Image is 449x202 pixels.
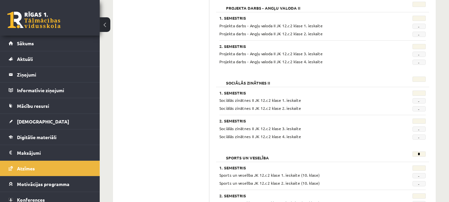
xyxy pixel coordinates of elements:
[17,56,33,62] span: Aktuāli
[17,165,35,171] span: Atzīmes
[219,44,390,49] h3: 2. Semestris
[219,31,323,36] span: Projekta darbs - Angļu valoda II JK 12.c2 klase 2. ieskaite
[219,51,323,56] span: Projekta darbs - Angļu valoda II JK 12.c2 klase 3. ieskaite
[219,151,276,158] h2: Sports un veselība
[219,134,301,139] span: Sociālās zinātnes II JK 12.c2 klase 4. ieskaite
[412,98,426,103] span: -
[219,126,301,131] span: Sociālās zinātnes II JK 12.c2 klase 3. ieskaite
[9,129,91,145] a: Digitālie materiāli
[9,83,91,98] a: Informatīvie ziņojumi
[412,24,426,29] span: -
[219,98,301,103] span: Sociālās zinātnes II JK 12.c2 klase 1. ieskaite
[17,145,91,160] legend: Maksājumi
[9,51,91,67] a: Aktuāli
[219,2,307,8] h2: Projekta darbs - Angļu valoda II
[412,106,426,111] span: -
[412,173,426,178] span: -
[412,134,426,140] span: -
[9,176,91,192] a: Motivācijas programma
[219,91,390,95] h3: 1. Semestris
[219,180,320,186] span: Sports un veselība JK 12.c2 klase 2. ieskaite (10. klase)
[412,32,426,37] span: -
[219,16,390,20] h3: 1. Semestris
[219,172,320,178] span: Sports un veselība JK 12.c2 klase 1. ieskaite (10. klase)
[219,118,390,123] h3: 2. Semestris
[9,36,91,51] a: Sākums
[219,23,323,28] span: Projekta darbs - Angļu valoda II JK 12.c2 klase 1. ieskaite
[9,161,91,176] a: Atzīmes
[17,67,91,82] legend: Ziņojumi
[17,103,49,109] span: Mācību resursi
[412,126,426,132] span: -
[9,114,91,129] a: [DEMOGRAPHIC_DATA]
[412,52,426,57] span: -
[412,60,426,65] span: -
[9,145,91,160] a: Maksājumi
[17,118,69,124] span: [DEMOGRAPHIC_DATA]
[9,98,91,113] a: Mācību resursi
[219,165,390,170] h3: 1. Semestris
[219,59,323,64] span: Projekta darbs - Angļu valoda II JK 12.c2 klase 4. ieskaite
[219,77,277,83] h2: Sociālās zinātnes II
[7,12,60,28] a: Rīgas 1. Tālmācības vidusskola
[17,83,91,98] legend: Informatīvie ziņojumi
[219,193,390,198] h3: 2. Semestris
[412,181,426,186] span: -
[17,40,34,46] span: Sākums
[17,181,69,187] span: Motivācijas programma
[17,134,56,140] span: Digitālie materiāli
[9,67,91,82] a: Ziņojumi
[219,105,301,111] span: Sociālās zinātnes II JK 12.c2 klase 2. ieskaite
